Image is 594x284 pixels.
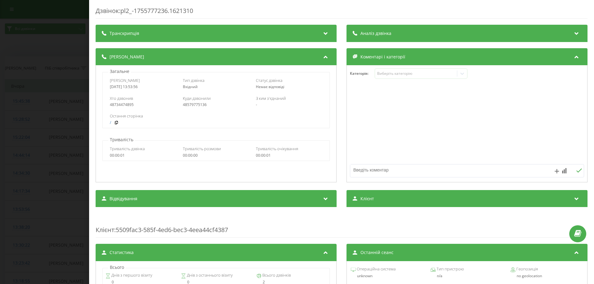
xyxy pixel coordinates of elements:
span: Остання сторінка [110,113,143,119]
span: Клієнт [360,196,374,202]
span: Днів з останнього візиту [186,272,233,278]
span: З ким з'єднаний [256,95,286,101]
span: Статус дзвінка [256,78,282,83]
div: - [256,103,322,107]
span: [PERSON_NAME] [110,54,144,60]
div: 48734474895 [110,103,176,107]
span: Клієнт [96,226,114,234]
span: Вхідний [183,84,198,89]
span: Немає відповіді [256,84,284,89]
div: unknown [351,274,424,278]
span: Тривалість розмови [183,146,221,151]
div: no geolocation [510,274,583,278]
p: Всього [108,264,126,270]
span: Статистика [110,249,134,256]
span: Хто дзвонив [110,95,133,101]
div: 00:00:00 [183,153,249,158]
div: 48579775136 [183,103,249,107]
div: [DATE] 13:53:56 [110,85,176,89]
span: Тип пристрою [436,266,464,272]
a: / [110,121,111,125]
span: Тривалість очікування [256,146,298,151]
span: Операційна система [356,266,396,272]
div: : 5509fac3-585f-4ed6-bec3-4eea44cf4387 [96,213,588,238]
div: 00:00:01 [110,153,176,158]
span: Днів з першого візиту [110,272,152,278]
span: Коментарі і категорії [360,54,405,60]
span: Куди дзвонили [183,95,211,101]
span: Транскрипція [110,30,139,36]
span: [PERSON_NAME] [110,78,140,83]
h4: Категорія : [350,71,375,76]
span: Тривалість дзвінка [110,146,145,151]
div: Виберіть категорію [377,71,454,76]
span: Геопозиція [515,266,538,272]
span: Останній сеанс [360,249,394,256]
div: Дзвінок : pl2_-1755777236.1621310 [96,6,588,19]
p: Загальне [108,68,131,74]
div: 00:00:01 [256,153,322,158]
div: n/a [431,274,503,278]
span: Всього дзвінків [261,272,291,278]
span: Аналіз дзвінка [360,30,391,36]
p: Тривалість [108,137,135,143]
span: Тип дзвінка [183,78,204,83]
span: Відвідування [110,196,137,202]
